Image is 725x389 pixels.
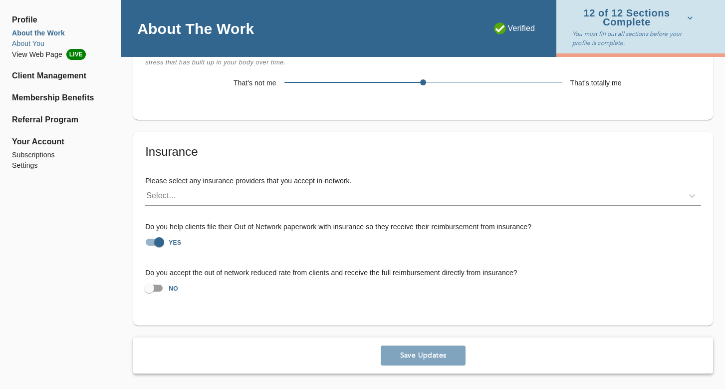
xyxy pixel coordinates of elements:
button: 12 of 12 Sections Complete [572,6,697,29]
h4: About The Work [137,19,254,38]
a: View Web PageLIVE [12,49,109,60]
a: Referral Program [12,114,109,126]
a: Subscriptions [12,150,109,160]
a: Client Management [12,70,109,82]
span: 12 of 12 Sections Complete [572,9,693,26]
h6: Do you accept the out of network reduced rate from clients and receive the full reimbursement dir... [145,268,701,279]
a: About the Work [12,28,109,38]
span: Your Account [12,136,109,148]
h6: That's not me [145,78,276,89]
p: Verified [494,22,535,34]
a: About You [12,38,109,49]
strong: NO [169,285,178,292]
h6: That's totally me [570,78,701,89]
a: Membership Benefits [12,92,109,104]
h6: Do you help clients file their Out of Network paperwork with insurance so they receive their reim... [145,222,701,233]
div: Select... [146,190,176,202]
li: View Web Page [12,49,109,60]
span: [PERSON_NAME] is creative and intuitive in the room with you. [PERSON_NAME] integrates talk thera... [145,37,683,65]
span: Profile [12,14,109,26]
h5: Insurance [145,144,701,160]
p: You must fill out all sections before your profile is complete. [572,29,697,47]
a: Settings [12,160,109,171]
span: LIVE [66,49,86,60]
h6: Please select any insurance providers that you accept in-network. [145,176,701,187]
strong: YES [169,239,181,246]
